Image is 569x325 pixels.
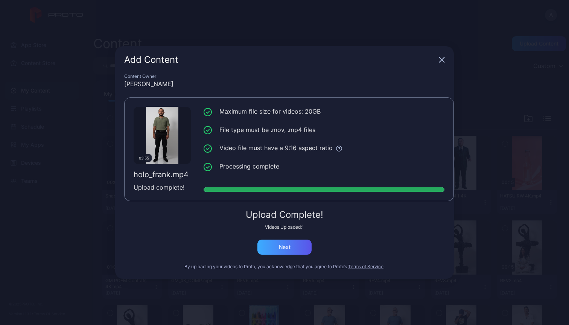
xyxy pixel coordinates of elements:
li: Video file must have a 9:16 aspect ratio [204,143,444,153]
div: Content Owner [124,73,445,79]
div: Upload complete! [134,183,191,192]
div: Upload Complete! [124,210,445,219]
div: Next [279,244,291,250]
li: File type must be .mov, .mp4 files [204,125,444,135]
div: 03:55 [136,154,152,162]
div: [PERSON_NAME] [124,79,445,88]
div: Add Content [124,55,436,64]
button: Terms of Service [348,264,383,270]
div: By uploading your videos to Proto, you acknowledge that you agree to Proto’s . [124,264,445,270]
div: Videos Uploaded: 1 [124,224,445,230]
div: holo_frank.mp4 [134,170,191,179]
button: Next [257,240,312,255]
li: Maximum file size for videos: 20GB [204,107,444,116]
li: Processing complete [204,162,444,171]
